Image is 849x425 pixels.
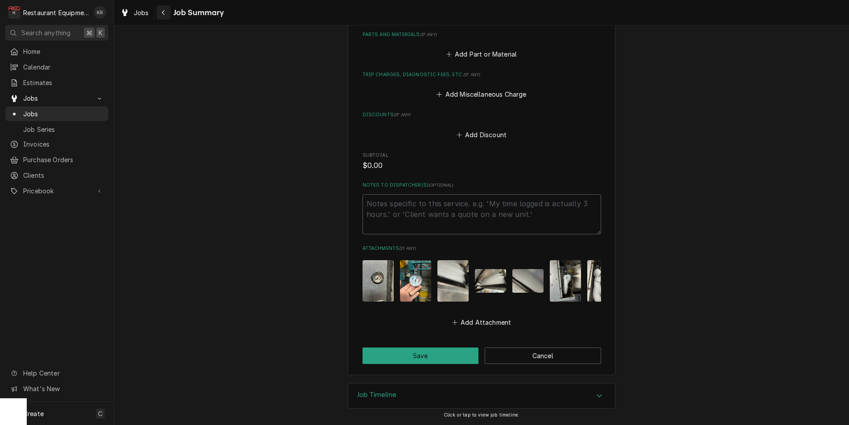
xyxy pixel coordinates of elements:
[363,152,601,159] span: Subtotal
[23,171,104,180] span: Clients
[5,91,108,106] a: Go to Jobs
[23,384,103,393] span: What's New
[94,6,106,19] div: KR
[5,152,108,167] a: Purchase Orders
[5,75,108,90] a: Estimates
[363,71,601,101] div: Trip Charges, Diagnostic Fees, etc.
[23,78,104,87] span: Estimates
[363,71,601,78] label: Trip Charges, Diagnostic Fees, etc.
[363,260,394,302] img: I708ZAnMR6KwRxS1VfnZ
[363,111,601,141] div: Discounts
[348,384,615,409] div: Accordion Header
[435,88,528,101] button: Add Miscellaneous Charge
[134,8,149,17] span: Jobs
[86,28,92,37] span: ⌘
[445,48,518,61] button: Add Part or Material
[23,94,91,103] span: Jobs
[98,409,103,418] span: C
[363,347,601,364] div: Button Group
[5,168,108,183] a: Clients
[475,269,506,293] img: gJWgo8ozTnWKH9XtaNhW
[348,384,615,409] button: Accordion Details Expand Trigger
[117,5,152,20] a: Jobs
[5,137,108,151] a: Invoices
[463,72,480,77] span: ( if any )
[5,366,108,380] a: Go to Help Center
[485,347,601,364] button: Cancel
[171,7,224,19] span: Job Summary
[23,62,104,72] span: Calendar
[587,260,618,302] img: 6fQltavYTUqVyYrxvGpQ
[5,106,108,121] a: Jobs
[400,260,431,302] img: o68LdKtcTO6Dn7ZTfu9W
[550,260,581,302] img: msBepQtsQwuuQPWSuK1Q
[363,182,601,189] label: Notes to Dispatcher(s)
[363,31,601,61] div: Parts and Materials
[450,316,513,329] button: Add Attachment
[363,152,601,171] div: Subtotal
[363,161,383,170] span: $0.00
[5,44,108,59] a: Home
[394,112,411,117] span: ( if any )
[420,32,437,37] span: ( if any )
[363,347,601,364] div: Button Group Row
[23,410,44,417] span: Create
[5,184,108,198] a: Go to Pricebook
[5,60,108,74] a: Calendar
[23,139,104,149] span: Invoices
[5,381,108,396] a: Go to What's New
[429,183,453,188] span: ( optional )
[23,186,91,196] span: Pricebook
[444,412,519,418] span: Click or tap to view job timeline.
[99,28,103,37] span: K
[363,245,601,252] label: Attachments
[5,122,108,137] a: Job Series
[21,28,70,37] span: Search anything
[157,5,171,20] button: Navigate back
[23,109,104,119] span: Jobs
[8,6,21,19] div: R
[357,391,396,399] h3: Job Timeline
[5,25,108,41] button: Search anything⌘K
[23,47,104,56] span: Home
[23,368,103,378] span: Help Center
[363,182,601,234] div: Notes to Dispatcher(s)
[23,155,104,164] span: Purchase Orders
[23,125,104,134] span: Job Series
[8,6,21,19] div: Restaurant Equipment Diagnostics's Avatar
[512,269,544,293] img: NQFzxt8XRiWtpPcYV7Cw
[363,160,601,171] span: Subtotal
[363,111,601,119] label: Discounts
[363,245,601,328] div: Attachments
[348,383,615,409] div: Job Timeline
[94,6,106,19] div: Kelli Robinette's Avatar
[399,246,416,251] span: ( if any )
[23,8,89,17] div: Restaurant Equipment Diagnostics
[363,31,601,38] label: Parts and Materials
[437,260,469,302] img: ZPy9SICrTyK3kZQjQuqE
[455,128,508,141] button: Add Discount
[363,347,479,364] button: Save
